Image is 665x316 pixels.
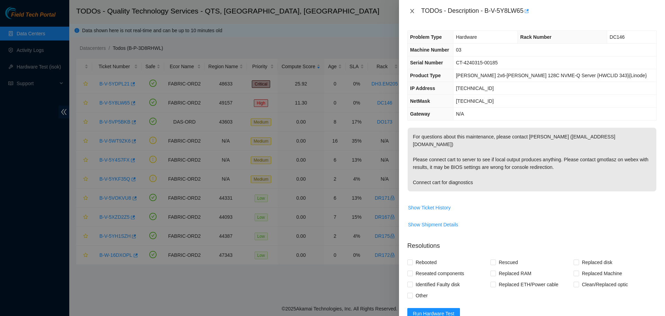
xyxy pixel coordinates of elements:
span: Serial Number [410,60,443,65]
span: Machine Number [410,47,449,53]
p: For questions about this maintenance, please contact [PERSON_NAME] ([EMAIL_ADDRESS][DOMAIN_NAME])... [408,128,656,191]
button: Close [407,8,417,15]
span: 03 [456,47,461,53]
span: Replaced ETH/Power cable [496,279,561,290]
span: Show Shipment Details [408,221,458,228]
span: Other [413,290,431,301]
span: [PERSON_NAME] 2x6-[PERSON_NAME] 128C NVME-Q Server {HWCLID 343}{Linode} [456,73,647,78]
span: Identified Faulty disk [413,279,463,290]
span: IP Address [410,85,435,91]
span: Problem Type [410,34,442,40]
span: Show Ticket History [408,204,451,211]
span: Hardware [456,34,477,40]
span: N/A [456,111,464,117]
span: [TECHNICAL_ID] [456,85,494,91]
button: Show Shipment Details [408,219,459,230]
span: Replaced Machine [579,268,625,279]
button: Show Ticket History [408,202,451,213]
span: DC146 [610,34,625,40]
span: close [409,8,415,14]
span: Rescued [496,257,521,268]
span: CT-4240315-00185 [456,60,498,65]
span: Product Type [410,73,441,78]
span: [TECHNICAL_ID] [456,98,494,104]
span: Rebooted [413,257,440,268]
div: TODOs - Description - B-V-5Y8LW65 [421,6,657,17]
p: Resolutions [407,236,657,251]
span: Reseated components [413,268,467,279]
span: Gateway [410,111,430,117]
span: Replaced RAM [496,268,534,279]
span: Rack Number [520,34,551,40]
span: Replaced disk [579,257,615,268]
span: Clean/Replaced optic [579,279,631,290]
span: NetMask [410,98,430,104]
